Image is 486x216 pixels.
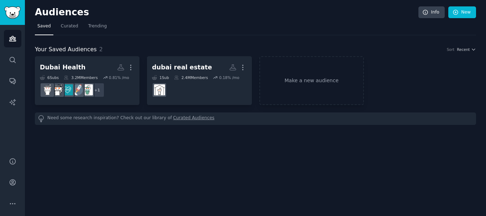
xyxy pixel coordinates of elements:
[90,83,105,98] div: + 1
[219,75,239,80] div: 0.18 % /mo
[447,47,455,52] div: Sort
[174,75,208,80] div: 2.4M Members
[35,21,53,35] a: Saved
[61,23,78,30] span: Curated
[448,6,476,19] a: New
[457,47,476,52] button: Recent
[40,63,86,72] div: Dubai Health
[173,115,215,122] a: Curated Audiences
[62,84,73,95] img: HealthTech
[418,6,445,19] a: Info
[109,75,129,80] div: 0.81 % /mo
[4,6,21,19] img: GummySearch logo
[64,75,97,80] div: 3.2M Members
[72,84,83,95] img: startups
[259,56,364,105] a: Make a new audience
[88,23,107,30] span: Trending
[82,84,93,95] img: medicine
[40,75,59,80] div: 6 Sub s
[154,84,165,95] img: RealEstate
[35,45,97,54] span: Your Saved Audiences
[52,84,63,95] img: UAE
[35,56,139,105] a: Dubai Health6Subs3.2MMembers0.81% /mo+1medicinestartupsHealthTechUAEdubai
[42,84,53,95] img: dubai
[99,46,103,53] span: 2
[37,23,51,30] span: Saved
[58,21,81,35] a: Curated
[457,47,470,52] span: Recent
[86,21,109,35] a: Trending
[147,56,252,105] a: dubai real estate1Sub2.4MMembers0.18% /moRealEstate
[152,75,169,80] div: 1 Sub
[152,63,212,72] div: dubai real estate
[35,112,476,125] div: Need some research inspiration? Check out our library of
[35,7,418,18] h2: Audiences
